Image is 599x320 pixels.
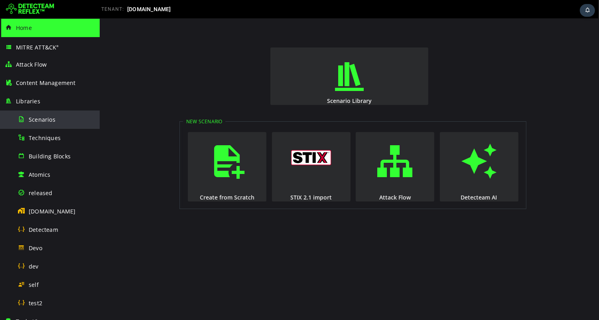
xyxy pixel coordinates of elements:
span: Home [16,24,32,32]
span: Building Blocks [29,152,71,160]
img: Detecteam logo [6,3,54,16]
button: Attack Flow [256,114,335,183]
div: STIX 2.1 import [171,175,252,183]
div: Task Notifications [580,4,595,17]
button: Scenario Library [171,29,329,87]
span: Attack Flow [16,61,47,68]
div: Create from Scratch [87,175,167,183]
span: TENANT: [101,6,124,12]
div: Attack Flow [255,175,335,183]
div: Scenario Library [170,79,329,86]
div: Detecteam AI [339,175,420,183]
span: [DOMAIN_NAME] [29,207,76,215]
span: Content Management [16,79,76,87]
span: Techniques [29,134,61,142]
button: STIX 2.1 import [172,114,251,183]
span: Libraries [16,97,40,105]
span: dev [29,263,39,270]
span: released [29,189,53,197]
legend: New Scenario [83,100,126,107]
span: [DOMAIN_NAME] [127,6,171,12]
button: Detecteam AI [340,114,419,183]
button: Create from Scratch [88,114,167,183]
sup: ® [56,44,59,48]
span: Atomics [29,171,50,178]
span: MITRE ATT&CK [16,43,59,51]
span: Detecteam [29,226,58,233]
span: Devo [29,244,42,252]
span: Scenarios [29,116,55,123]
span: test2 [29,299,42,307]
img: logo_stix.svg [191,132,232,147]
span: self [29,281,39,288]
